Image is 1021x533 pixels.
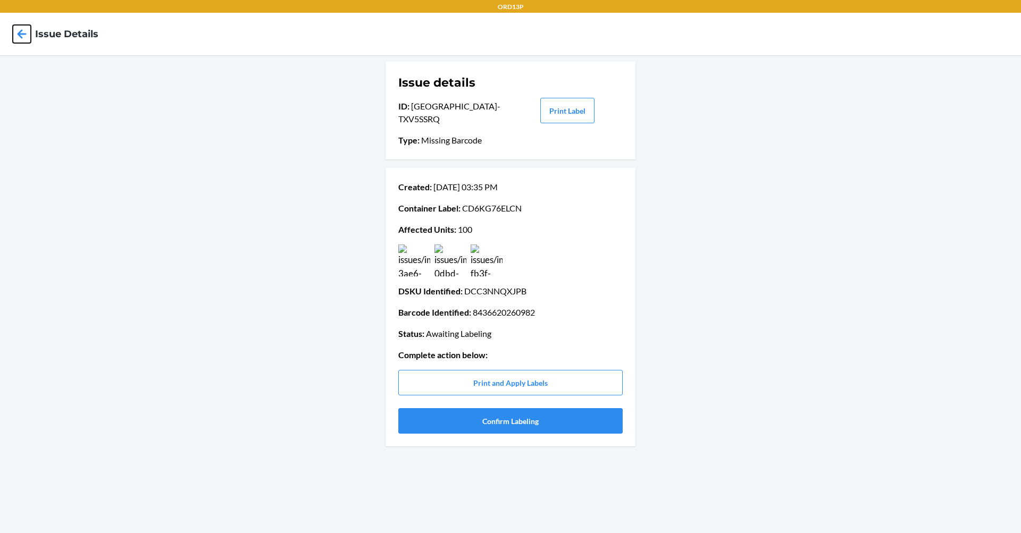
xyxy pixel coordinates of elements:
button: Confirm Labeling [398,408,623,434]
p: Missing Barcode [398,134,509,147]
img: issues/images/12267a18-0dbd-4954-8835-290809f8f169.jpg [434,244,466,276]
span: Barcode Identified : [398,307,471,317]
p: Awaiting Labeling [398,327,623,340]
span: DSKU Identified : [398,286,463,296]
button: Print Label [540,98,595,123]
span: Created : [398,182,432,192]
h4: Issue details [35,27,98,41]
p: 100 [398,223,623,236]
p: ORD13P [498,2,524,12]
span: Container Label : [398,203,461,213]
p: [DATE] 03:35 PM [398,181,623,193]
span: Affected Units : [398,224,456,234]
span: Complete action below : [398,350,488,360]
img: issues/images/570ca9dc-3ae6-40c5-a038-5c64915cb08f.jpg [398,244,430,276]
p: CD6KG76ELCN [398,202,623,215]
p: DCC3NNQXJPB [398,285,623,298]
h1: Issue details [398,74,509,91]
span: Type : [398,135,420,145]
img: issues/images/72153b3f-fb3f-4c15-88e3-b5812a11494a.jpg [471,244,503,276]
p: [GEOGRAPHIC_DATA]-TXV5SSRQ [398,100,509,125]
span: ID : [398,101,409,111]
span: Status : [398,328,424,339]
p: 8436620260982 [398,306,623,319]
button: Print and Apply Labels [398,370,623,395]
